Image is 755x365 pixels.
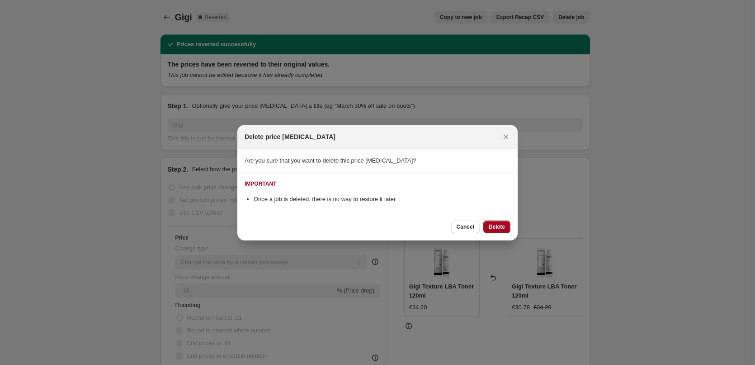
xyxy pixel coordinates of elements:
[245,180,276,187] div: IMPORTANT
[500,130,512,143] button: Close
[451,221,480,233] button: Cancel
[245,157,416,164] span: Are you sure that you want to delete this price [MEDICAL_DATA]?
[483,221,510,233] button: Delete
[489,223,505,231] span: Delete
[457,223,474,231] span: Cancel
[245,132,335,141] h2: Delete price [MEDICAL_DATA]
[254,195,510,204] li: Once a job is deleted, there is no way to restore it later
